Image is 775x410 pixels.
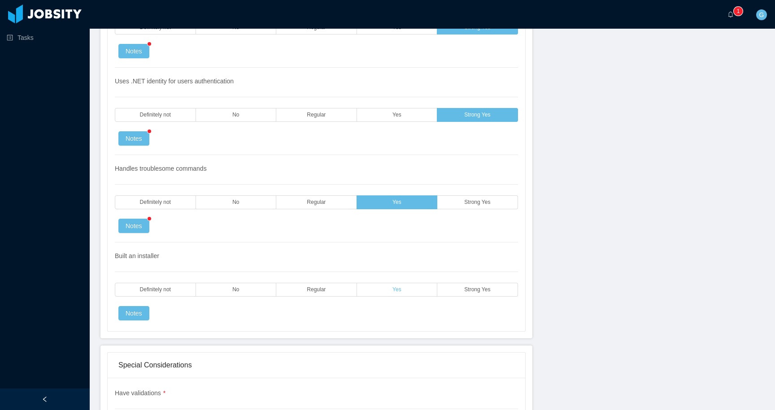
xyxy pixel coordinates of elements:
span: Strong Yes [464,199,490,205]
span: Regular [307,287,326,293]
span: No [232,287,239,293]
button: Notes [118,306,149,320]
span: No [232,112,239,118]
button: Notes [118,219,149,233]
i: icon: bell [727,11,734,17]
sup: 1 [734,7,743,16]
span: Have validations [115,389,165,397]
span: Yes [392,199,401,205]
span: Built an installer [115,252,159,259]
span: Regular [307,112,326,118]
span: Definitely not [140,112,171,118]
span: Handles troublesome commands [115,165,207,172]
a: icon: profileTasks [7,29,83,47]
span: Strong Yes [464,287,490,293]
div: Special Considerations [118,353,514,378]
span: Uses .NET identity for users authentication [115,78,234,85]
span: Strong Yes [464,112,490,118]
span: G [759,9,764,20]
button: Notes [118,44,149,58]
span: Definitely not [140,287,171,293]
span: Definitely not [140,199,171,205]
span: No [232,199,239,205]
button: Notes [118,131,149,146]
span: Yes [392,287,401,293]
p: 1 [737,7,740,16]
span: Regular [307,199,326,205]
span: Yes [392,112,401,118]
